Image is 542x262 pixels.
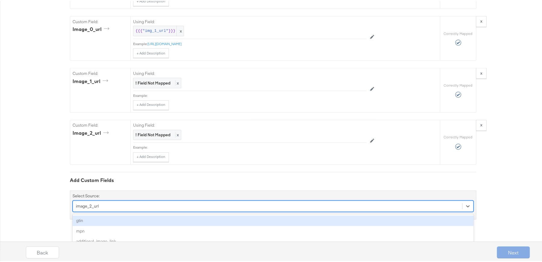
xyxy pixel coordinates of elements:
[480,122,482,127] strong: x
[73,193,100,198] label: Select Source:
[133,41,148,45] div: Example:
[444,30,473,35] label: Correctly Mapped
[175,79,179,85] span: x
[73,129,111,136] div: image_2_url
[444,82,473,87] label: Correctly Mapped
[176,25,184,35] span: x
[133,152,169,161] button: + Add Description
[168,27,175,33] span: }}}
[480,69,482,75] strong: x
[133,48,169,57] button: + Add Description
[70,176,476,183] div: Add Custom Fields
[26,245,59,257] button: Back
[444,134,473,139] label: Correctly Mapped
[76,203,99,208] div: image_2_url
[135,131,170,137] strong: ! Field Not Mapped
[73,122,128,128] label: Custom Field:
[73,77,110,84] div: image_1_url
[133,93,148,97] div: Example:
[133,100,169,109] button: + Add Description
[133,144,148,149] div: Example:
[480,17,482,23] strong: x
[73,215,474,225] div: gtin
[133,70,366,76] label: Using Field:
[133,18,366,24] label: Using Field:
[476,119,487,130] button: x
[476,15,487,26] button: x
[73,25,111,32] div: image_0_url
[73,225,474,236] div: mpn
[133,122,366,128] label: Using Field:
[135,79,170,85] strong: ! Field Not Mapped
[135,27,142,33] span: {{{
[148,41,182,45] a: [URL][DOMAIN_NAME]
[175,131,179,137] span: x
[73,18,128,24] label: Custom Field:
[476,67,487,78] button: x
[142,27,168,33] span: "img_1_url"
[73,236,474,246] div: additional_image_link
[73,70,128,76] label: Custom Field:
